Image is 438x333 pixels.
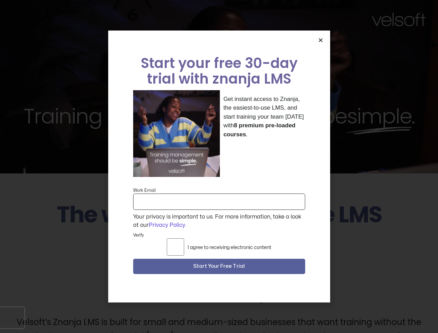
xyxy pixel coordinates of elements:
[223,95,305,139] p: Get instant access to Znanja, the easiest-to-use LMS, and start training your team [DATE] with .
[133,55,305,87] h2: Start your free 30-day trial with znanja LMS
[133,90,220,177] img: a woman sitting at her laptop dancing
[133,232,144,238] label: Verify
[133,259,305,274] button: Start Your Free Trial
[318,37,323,43] a: Close
[132,213,306,229] div: Your privacy is important to us. For more information, take a look at our .
[223,122,295,138] strong: 8 premium pre-loaded courses
[193,262,245,271] span: Start Your Free Trial
[149,222,185,228] a: Privacy Policy
[133,187,156,194] label: Work Email
[188,245,271,250] label: I agree to receiving electronic content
